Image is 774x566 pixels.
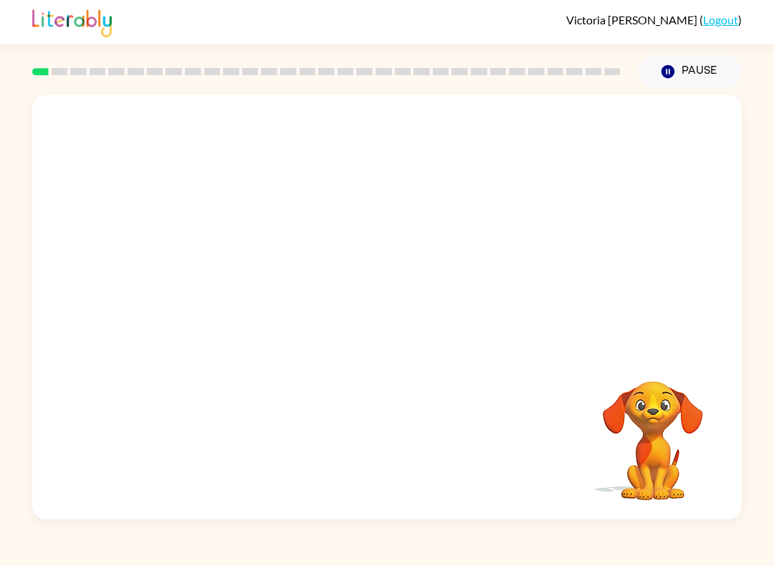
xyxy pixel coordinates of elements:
[703,13,738,27] a: Logout
[566,13,742,27] div: ( )
[566,13,699,27] span: Victoria [PERSON_NAME]
[32,6,112,37] img: Literably
[581,359,725,502] video: Your browser must support playing .mp4 files to use Literably. Please try using another browser.
[638,55,742,88] button: Pause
